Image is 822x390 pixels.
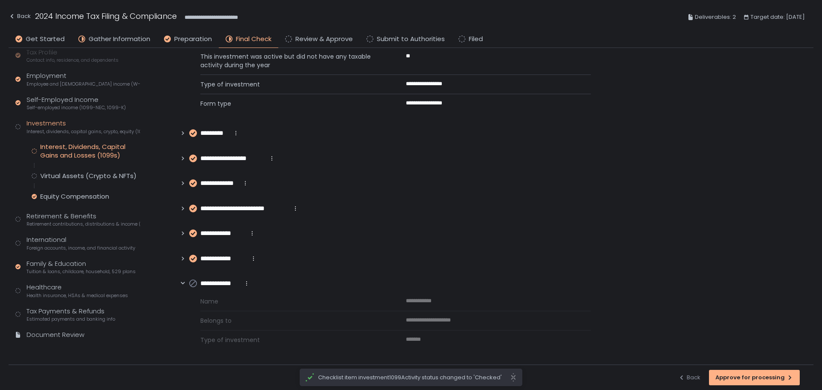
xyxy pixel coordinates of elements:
div: Equity Compensation [40,192,109,201]
span: Estimated payments and banking info [27,316,115,322]
span: Filed [469,34,483,44]
span: Submit to Authorities [377,34,445,44]
span: Gather Information [89,34,150,44]
span: Target date: [DATE] [751,12,805,22]
div: Retirement & Benefits [27,211,140,228]
span: Type of investment [200,80,385,89]
span: Checklist item investment1099Activity status changed to 'Checked' [318,374,510,381]
div: Tax Profile [27,48,119,64]
div: Family & Education [27,259,136,275]
span: Health insurance, HSAs & medical expenses [27,292,128,299]
h1: 2024 Income Tax Filing & Compliance [35,10,177,22]
div: Document Review [27,330,84,340]
div: Healthcare [27,283,128,299]
button: Back [678,370,700,385]
span: Form type [200,99,385,108]
span: Interest, dividends, capital gains, crypto, equity (1099s, K-1s) [27,128,140,135]
span: Belongs to [200,316,385,325]
span: Get Started [26,34,65,44]
div: Employment [27,71,140,87]
div: Back [9,11,31,21]
span: Retirement contributions, distributions & income (1099-R, 5498) [27,221,140,227]
span: Self-employed income (1099-NEC, 1099-K) [27,104,126,111]
button: Approve for processing [709,370,800,385]
span: Tuition & loans, childcare, household, 529 plans [27,268,136,275]
span: Type of investment [200,336,385,344]
span: Name [200,297,385,306]
svg: close [510,373,517,382]
div: Interest, Dividends, Capital Gains and Losses (1099s) [40,143,140,160]
div: Approve for processing [715,374,793,381]
div: Self-Employed Income [27,95,126,111]
span: This investment was active but did not have any taxable activity during the year [200,52,385,69]
span: Foreign accounts, income, and financial activity [27,245,135,251]
span: Deliverables: 2 [695,12,736,22]
span: Review & Approve [295,34,353,44]
div: Tax Payments & Refunds [27,307,115,323]
div: International [27,235,135,251]
div: Back [678,374,700,381]
span: Employee and [DEMOGRAPHIC_DATA] income (W-2s) [27,81,140,87]
div: Virtual Assets (Crypto & NFTs) [40,172,137,180]
span: Preparation [174,34,212,44]
button: Back [9,10,31,24]
span: Final Check [236,34,271,44]
div: Investments [27,119,140,135]
span: Contact info, residence, and dependents [27,57,119,63]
